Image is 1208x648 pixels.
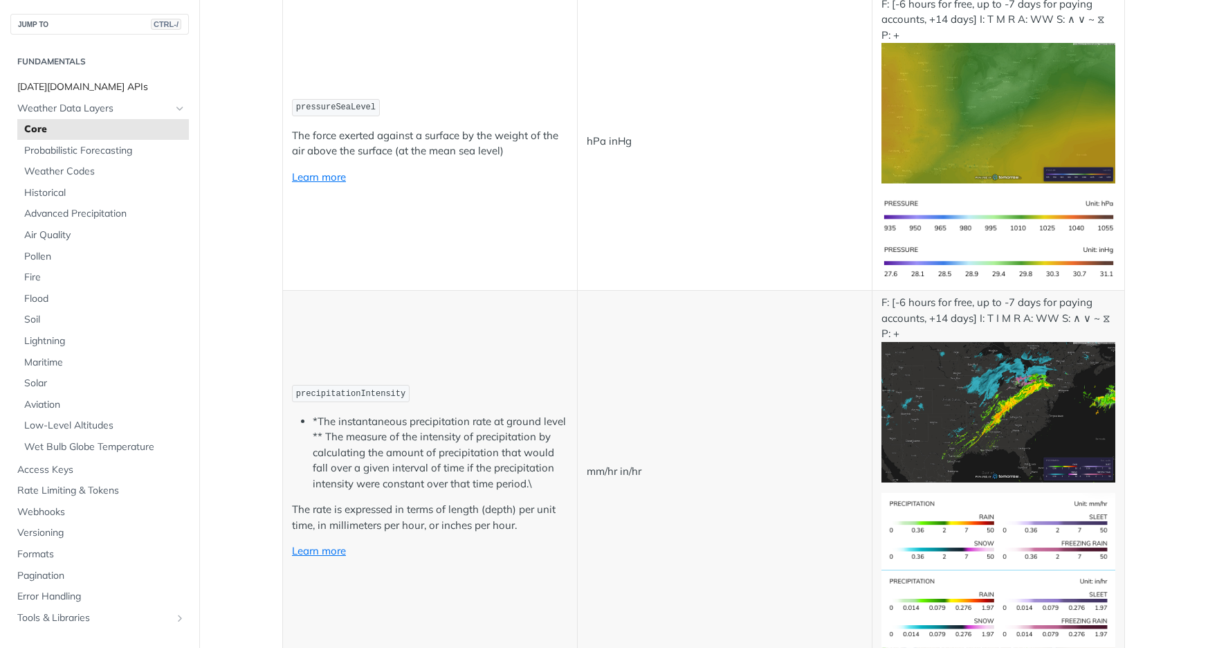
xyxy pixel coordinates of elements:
a: Core [17,119,189,140]
span: Weather Codes [24,165,185,179]
span: pressureSeaLevel [296,102,376,112]
span: Solar [24,377,185,390]
span: Historical [24,186,185,200]
a: Pollen [17,246,189,267]
span: Expand image [881,105,1115,118]
a: Learn more [292,544,346,557]
a: Tools & LibrariesShow subpages for Tools & Libraries [10,608,189,629]
span: Pagination [17,569,185,583]
span: Versioning [17,526,185,540]
a: Soil [17,309,189,330]
span: Formats [17,548,185,561]
p: mm/hr in/hr [587,464,863,480]
span: Error Handling [17,590,185,604]
a: Probabilistic Forecasting [17,141,189,161]
p: The rate is expressed in terms of length (depth) per unit time, in millimeters per hour, or inche... [292,502,568,533]
a: Access Keys [10,460,189,480]
a: Maritime [17,352,189,373]
a: Learn more [292,170,346,183]
a: Formats [10,544,189,565]
span: Expand image [881,255,1115,269]
p: The force exerted against a surface by the weight of the air above the surface (at the mean sea l... [292,128,568,159]
span: Aviation [24,398,185,412]
a: Advanced Precipitation [17,204,189,224]
button: JUMP TOCTRL-/ [10,14,189,35]
span: Access Keys [17,463,185,477]
a: Weather Codes [17,161,189,182]
a: Pagination [10,566,189,586]
span: Expand image [881,209,1115,222]
span: Core [24,123,185,136]
span: Expand image [881,523,1115,537]
h2: Fundamentals [10,55,189,68]
a: Weather Data LayersHide subpages for Weather Data Layers [10,98,189,119]
span: Soil [24,313,185,327]
a: [DATE][DOMAIN_NAME] APIs [10,77,189,98]
span: CTRL-/ [151,19,181,30]
a: Fire [17,267,189,288]
a: Solar [17,373,189,394]
span: Tools & Libraries [17,611,171,625]
span: Expand image [881,602,1115,615]
span: Rate Limiting & Tokens [17,484,185,498]
a: Rate Limiting & Tokens [10,480,189,501]
span: Webhooks [17,505,185,519]
a: Lightning [17,331,189,352]
span: Lightning [24,334,185,348]
button: Show subpages for Tools & Libraries [174,613,185,624]
a: Air Quality [17,225,189,246]
a: Flood [17,289,189,309]
button: Hide subpages for Weather Data Layers [174,103,185,114]
p: F: [-6 hours for free, up to -7 days for paying accounts, +14 days] I: T I M R A: WW S: ∧ ∨ ~ ⧖ P: + [881,295,1115,482]
span: Wet Bulb Globe Temperature [24,440,185,454]
span: Weather Data Layers [17,102,171,116]
span: Pollen [24,250,185,264]
li: *The instantaneous precipitation rate at ground level ** The measure of the intensity of precipit... [313,414,568,492]
span: Advanced Precipitation [24,207,185,221]
span: Flood [24,292,185,306]
span: Fire [24,271,185,285]
a: Low-Level Altitudes [17,415,189,436]
a: Versioning [10,523,189,543]
span: Expand image [881,404,1115,417]
a: Historical [17,183,189,204]
a: Error Handling [10,586,189,607]
a: Wet Bulb Globe Temperature [17,437,189,458]
span: Probabilistic Forecasting [24,144,185,158]
p: hPa inHg [587,134,863,150]
span: precipitationIntensity [296,389,405,399]
span: Low-Level Altitudes [24,419,185,433]
span: Maritime [24,356,185,370]
a: Aviation [17,395,189,415]
span: [DATE][DOMAIN_NAME] APIs [17,80,185,94]
a: Webhooks [10,502,189,523]
span: Air Quality [24,228,185,242]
